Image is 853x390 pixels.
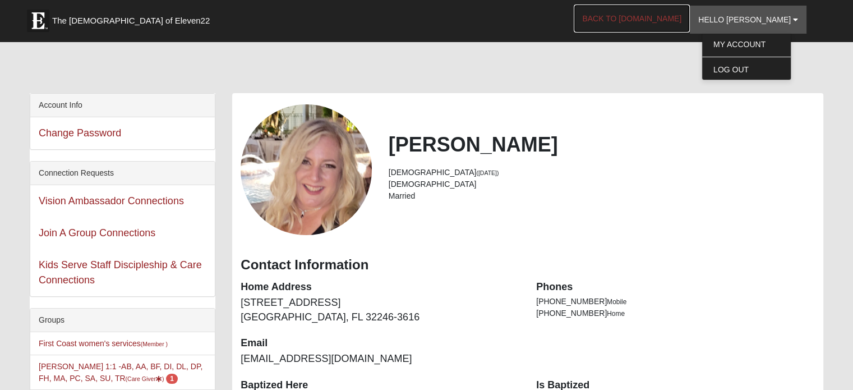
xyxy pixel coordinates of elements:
[141,341,168,347] small: (Member )
[607,310,625,318] span: Home
[21,4,246,32] a: The [DEMOGRAPHIC_DATA] of Eleven22
[39,362,202,383] a: [PERSON_NAME] 1:1 -AB, AA, BF, DI, DL, DP, FH, MA, PC, SA, SU, TR(Care Giver) 1
[241,280,519,295] dt: Home Address
[126,375,164,382] small: (Care Giver )
[536,308,815,319] li: [PHONE_NUMBER]
[39,195,184,207] a: Vision Ambassador Connections
[389,167,815,178] li: [DEMOGRAPHIC_DATA]
[166,374,178,384] span: number of pending members
[241,336,519,351] dt: Email
[389,178,815,190] li: [DEMOGRAPHIC_DATA]
[30,309,215,332] div: Groups
[241,104,371,235] a: View Fullsize Photo
[702,62,791,77] a: Log Out
[574,4,690,33] a: Back to [DOMAIN_NAME]
[27,10,49,32] img: Eleven22 logo
[30,94,215,117] div: Account Info
[39,127,121,139] a: Change Password
[241,257,815,273] h3: Contact Information
[536,280,815,295] dt: Phones
[39,227,155,238] a: Join A Group Connections
[389,132,815,157] h2: [PERSON_NAME]
[30,162,215,185] div: Connection Requests
[39,339,168,348] a: First Coast women's services(Member )
[607,298,626,306] span: Mobile
[241,352,519,366] dd: [EMAIL_ADDRESS][DOMAIN_NAME]
[698,15,791,24] span: Hello [PERSON_NAME]
[536,296,815,308] li: [PHONE_NUMBER]
[241,296,519,324] dd: [STREET_ADDRESS] [GEOGRAPHIC_DATA], FL 32246-3616
[389,190,815,202] li: Married
[39,259,202,286] a: Kids Serve Staff Discipleship & Care Connections
[702,37,791,52] a: My Account
[476,169,499,176] small: ([DATE])
[690,6,806,34] a: Hello [PERSON_NAME]
[52,15,210,26] span: The [DEMOGRAPHIC_DATA] of Eleven22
